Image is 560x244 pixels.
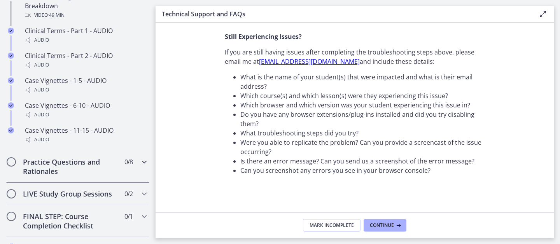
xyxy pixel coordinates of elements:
[8,53,14,59] i: Completed
[240,100,485,110] li: Which browser and which version was your student experiencing this issue in?
[23,157,118,176] h2: Practice Questions and Rationales
[107,52,152,81] button: Play Video: c2vc7gtgqj4mguj7ic2g.mp4
[162,9,526,19] h3: Technical Support and FAQs
[13,134,28,146] button: Play Video
[124,157,133,167] span: 0 / 8
[25,26,146,45] div: Clinical Terms - Part 1 - AUDIO
[8,127,14,133] i: Completed
[303,219,360,232] button: Mark Incomplete
[25,76,146,95] div: Case Vignettes - 1-5 - AUDIO
[25,101,146,119] div: Case Vignettes - 6-10 - AUDIO
[232,134,247,146] button: Fullscreen
[225,32,302,41] strong: Still Experiencing Issues?
[225,47,485,66] p: If you are still having issues after completing the troubleshooting steps above, please email me ...
[8,77,14,84] i: Completed
[25,126,146,144] div: Case Vignettes - 11-15 - AUDIO
[25,85,146,95] div: Audio
[240,128,485,138] li: What troubleshooting steps did you try?
[240,166,485,175] li: Can you screenshot any errors you see in your browser console?
[23,189,118,198] h2: LIVE Study Group Sessions
[240,91,485,100] li: Which course(s) and which lesson(s) were they experiencing this issue?
[217,134,232,146] button: Show settings menu
[240,138,485,156] li: Were you able to replicate the problem? Can you provide a screencast of the issue occurring?
[240,72,485,91] li: What is the name of your student(s) that were impacted and what is their email address?
[8,28,14,34] i: Completed
[25,60,146,70] div: Audio
[124,212,133,221] span: 0 / 1
[364,219,406,232] button: Continue
[240,156,485,166] li: Is there an error message? Can you send us a screenshot of the error message?
[45,134,199,146] div: Playbar
[203,134,217,146] button: Mute
[25,135,146,144] div: Audio
[25,51,146,70] div: Clinical Terms - Part 2 - AUDIO
[48,11,65,20] span: · 49 min
[8,102,14,109] i: Completed
[370,222,394,228] span: Continue
[310,222,354,228] span: Mark Incomplete
[25,110,146,119] div: Audio
[240,110,485,128] li: Do you have any browser extensions/plug-ins installed and did you try disabling them?
[124,189,133,198] span: 0 / 2
[259,57,360,66] a: [EMAIL_ADDRESS][DOMAIN_NAME]
[25,11,146,20] div: Video
[23,212,118,230] h2: FINAL STEP: Course Completion Checklist
[25,35,146,45] div: Audio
